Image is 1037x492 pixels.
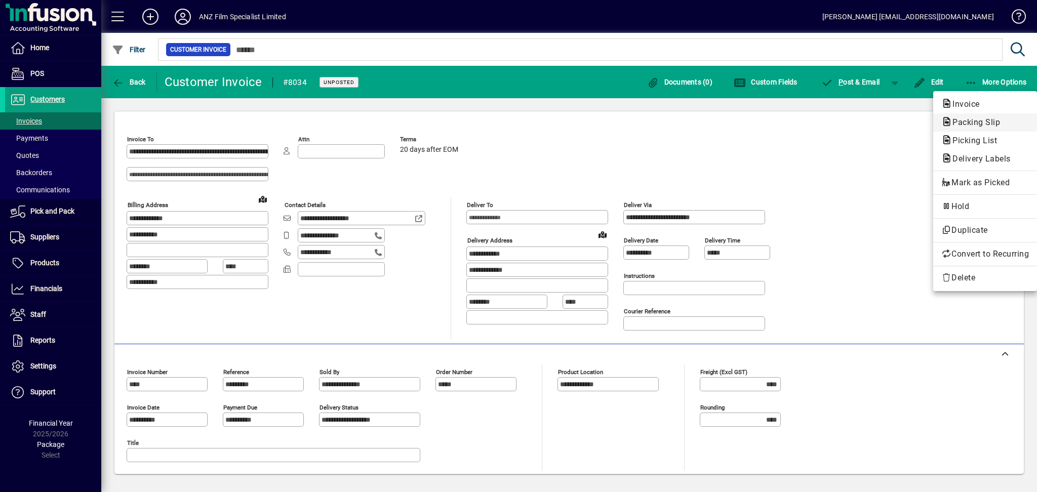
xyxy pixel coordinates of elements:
span: Mark as Picked [941,177,1029,189]
span: Delete [941,272,1029,284]
span: Delivery Labels [941,154,1016,163]
span: Picking List [941,136,1002,145]
span: Invoice [941,99,985,109]
span: Convert to Recurring [941,248,1029,260]
span: Hold [941,200,1029,213]
span: Packing Slip [941,117,1005,127]
span: Duplicate [941,224,1029,236]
